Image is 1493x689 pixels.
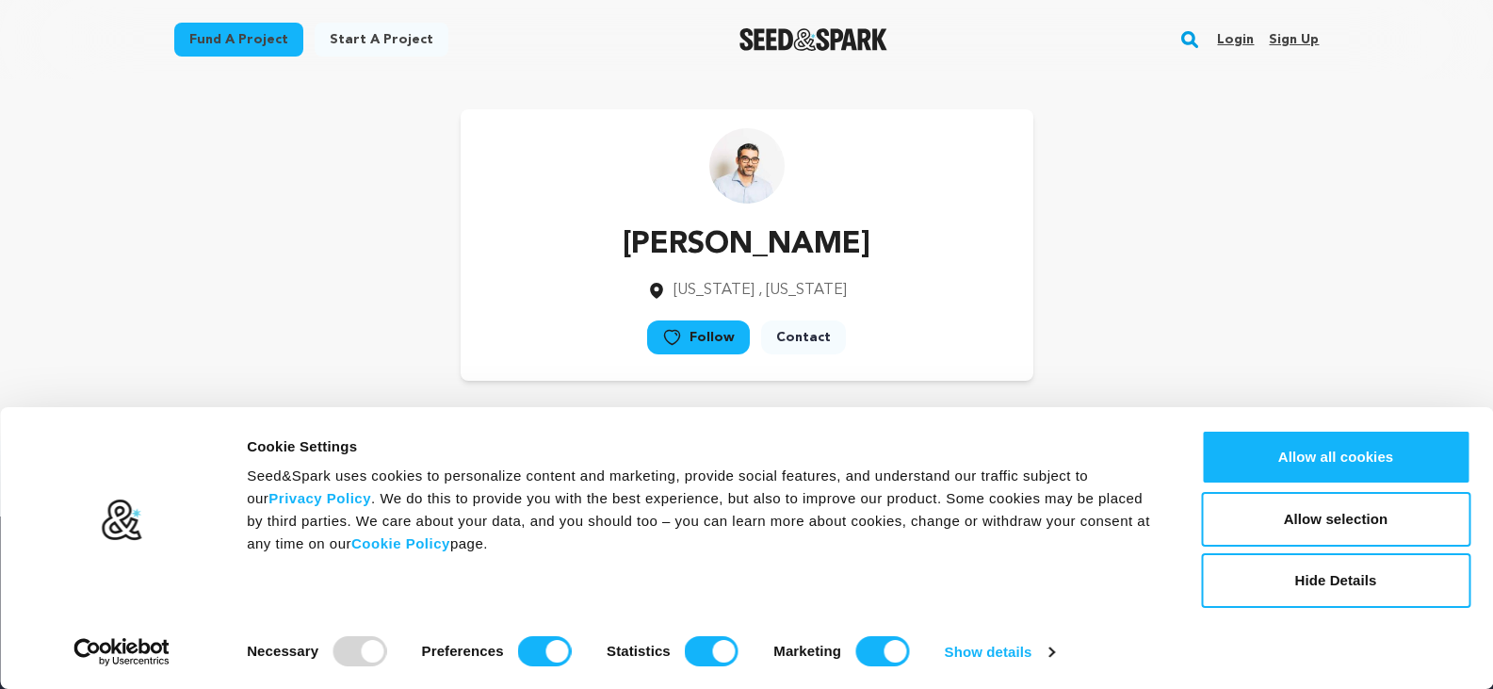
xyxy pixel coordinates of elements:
[761,320,846,354] a: Contact
[1201,492,1470,547] button: Allow selection
[607,643,671,659] strong: Statistics
[1269,25,1319,55] a: Sign up
[673,283,755,298] span: [US_STATE]
[945,638,1054,666] a: Show details
[623,222,870,268] p: [PERSON_NAME]
[758,283,847,298] span: , [US_STATE]
[1217,25,1254,55] a: Login
[247,465,1159,555] div: Seed&Spark uses cookies to personalize content and marketing, provide social features, and unders...
[739,28,887,51] a: Seed&Spark Homepage
[40,638,204,666] a: Usercentrics Cookiebot - opens in a new window
[773,643,841,659] strong: Marketing
[174,23,303,57] a: Fund a project
[247,435,1159,458] div: Cookie Settings
[268,490,371,506] a: Privacy Policy
[247,643,318,659] strong: Necessary
[422,643,504,659] strong: Preferences
[1201,553,1470,608] button: Hide Details
[351,535,450,551] a: Cookie Policy
[739,28,887,51] img: Seed&Spark Logo Dark Mode
[1201,430,1470,484] button: Allow all cookies
[101,499,143,542] img: logo
[709,128,785,204] img: https://seedandspark-static.s3.us-east-2.amazonaws.com/images/User/001/433/906/medium/images%20%2...
[647,320,750,354] a: Follow
[246,629,247,630] legend: Consent Selection
[315,23,448,57] a: Start a project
